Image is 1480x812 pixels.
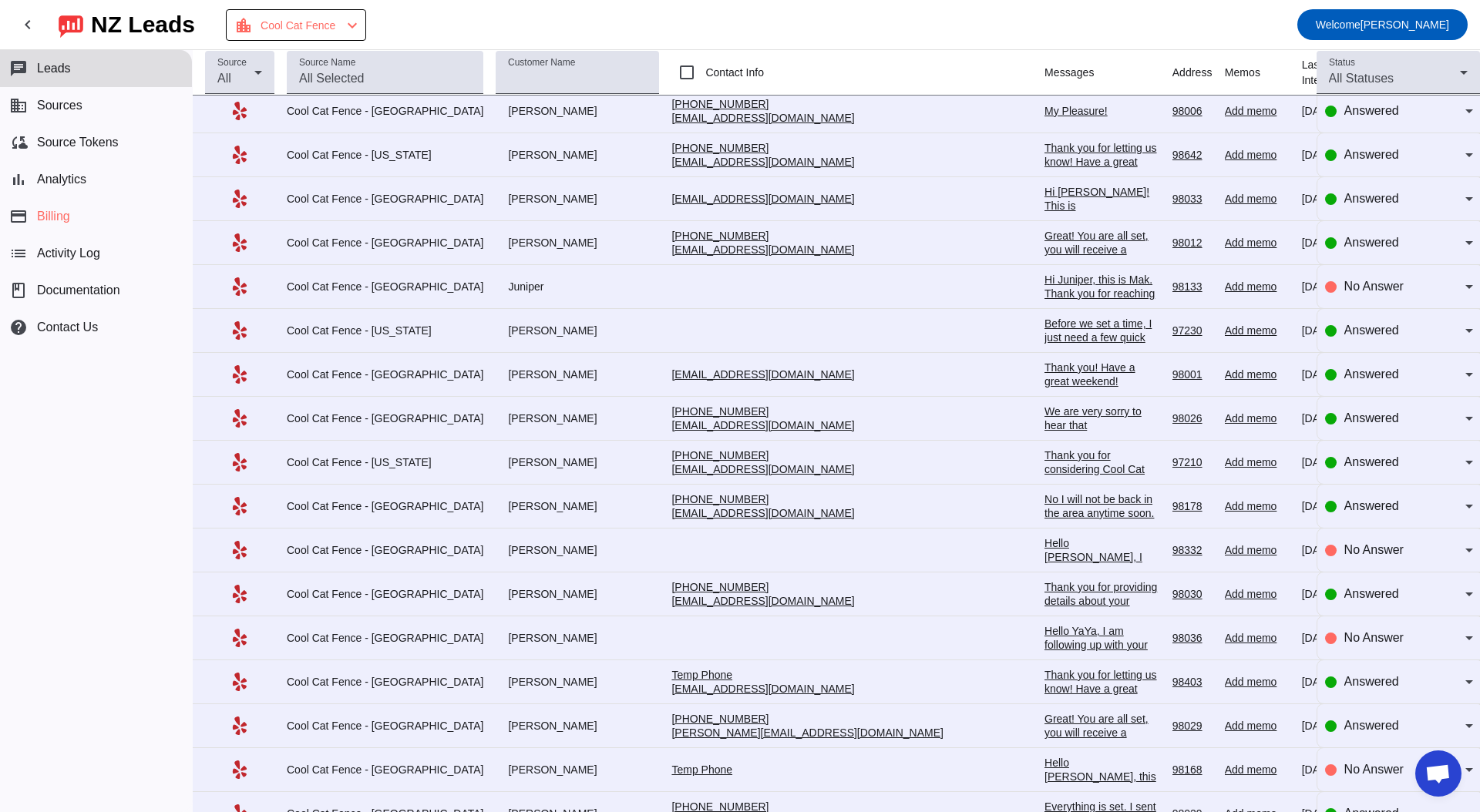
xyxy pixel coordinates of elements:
span: Billing [37,210,70,223]
span: No Answer [1344,631,1404,644]
span: All [217,72,231,85]
div: 98033 [1172,192,1213,206]
div: [DATE] 12:15:PM [1302,104,1385,118]
mat-icon: Yelp [230,629,249,647]
mat-icon: Yelp [230,409,249,428]
div: Add memo [1225,236,1290,250]
div: [DATE] 07:56:AM [1302,148,1385,162]
span: Answered [1344,719,1399,732]
mat-icon: chevron_left [18,15,37,34]
div: 97230 [1172,324,1213,337]
a: [EMAIL_ADDRESS][DOMAIN_NAME] [671,156,854,168]
label: Contact Info [702,65,764,80]
a: [PHONE_NUMBER] [671,493,769,505]
a: [EMAIL_ADDRESS][DOMAIN_NAME] [671,683,854,695]
div: Cool Cat Fence - [GEOGRAPHIC_DATA] [287,631,483,645]
span: book [9,281,28,300]
mat-icon: Yelp [230,146,249,164]
div: 98168 [1172,763,1213,777]
button: Cool Cat Fence [226,9,366,41]
div: Cool Cat Fence - [US_STATE] [287,324,483,337]
div: [DATE] 08:01:AM [1302,543,1385,557]
a: [PHONE_NUMBER] [671,713,769,725]
div: [PERSON_NAME] [496,675,659,689]
mat-icon: Yelp [230,760,249,779]
span: Answered [1344,192,1399,205]
div: Cool Cat Fence - [US_STATE] [287,455,483,469]
mat-icon: Yelp [230,541,249,559]
div: Hi [PERSON_NAME]! This is [PERSON_NAME] with Cool Cat Fence. I'm following up to see when we can ... [1044,185,1160,337]
a: Open chat [1415,750,1461,797]
mat-icon: help [9,318,28,337]
div: 98178 [1172,499,1213,513]
div: [PERSON_NAME] [496,499,659,513]
mat-label: Source Name [299,58,355,68]
div: [PERSON_NAME] [496,192,659,206]
span: Contact Us [37,320,98,334]
mat-icon: Yelp [230,102,249,120]
a: [PHONE_NUMBER] [671,98,769,110]
div: Before we set a time, I just need a few quick details: Are you the homeowner? Will your spouse be... [1044,317,1160,455]
div: 98029 [1172,719,1213,733]
a: [EMAIL_ADDRESS][DOMAIN_NAME] [671,112,854,124]
a: [EMAIL_ADDRESS][DOMAIN_NAME] [671,243,854,256]
div: Add memo [1225,280,1290,294]
div: Cool Cat Fence - [GEOGRAPHIC_DATA] [287,763,483,777]
mat-icon: Yelp [230,277,249,296]
span: [PERSON_NAME] [1316,14,1449,35]
mat-label: Status [1329,58,1355,68]
span: Answered [1344,587,1399,600]
div: Add memo [1225,104,1290,118]
mat-icon: payment [9,207,28,226]
img: logo [59,12,83,38]
div: Add memo [1225,411,1290,425]
mat-icon: Yelp [230,190,249,208]
div: Add memo [1225,148,1290,162]
a: [EMAIL_ADDRESS][DOMAIN_NAME] [671,368,854,381]
div: [DATE] 12:26:PM [1302,631,1385,645]
div: [DATE] 05:45:PM [1302,411,1385,425]
mat-icon: cloud_sync [9,133,28,152]
div: Add memo [1225,324,1290,337]
span: Answered [1344,148,1399,161]
div: Last Interaction [1302,57,1372,88]
div: Add memo [1225,631,1290,645]
div: Cool Cat Fence - [GEOGRAPHIC_DATA] [287,719,483,733]
div: [DATE] 05:51:PM [1302,280,1385,294]
div: Add memo [1225,367,1290,381]
mat-icon: Yelp [230,453,249,471]
div: [PERSON_NAME] [496,719,659,733]
div: [PERSON_NAME] [496,148,659,162]
div: 98642 [1172,148,1213,162]
a: [PHONE_NUMBER] [671,142,769,154]
div: 98403 [1172,675,1213,689]
div: [PERSON_NAME] [496,631,659,645]
span: Welcome [1316,18,1361,31]
span: No Answer [1344,763,1404,776]
div: [DATE] 08:18:AM [1302,367,1385,381]
div: [PERSON_NAME] [496,236,659,250]
span: Answered [1344,236,1399,249]
div: Cool Cat Fence - [GEOGRAPHIC_DATA] [287,280,483,294]
a: [EMAIL_ADDRESS][DOMAIN_NAME] [671,463,854,475]
mat-icon: bar_chart [9,170,28,189]
div: 98026 [1172,411,1213,425]
div: [DATE] 11:40:AM [1302,455,1385,469]
div: Cool Cat Fence - [GEOGRAPHIC_DATA] [287,104,483,118]
div: [DATE] 03:34:PM [1302,324,1385,337]
span: Answered [1344,324,1399,337]
a: [PHONE_NUMBER] [671,449,769,461]
mat-icon: Yelp [230,365,249,384]
div: 98030 [1172,587,1213,601]
mat-icon: Yelp [230,716,249,735]
div: [PERSON_NAME] [496,587,659,601]
mat-icon: location_city [234,16,253,35]
div: [PERSON_NAME] [496,411,659,425]
span: Source Tokens [37,136,119,149]
span: Answered [1344,411,1399,424]
span: Sources [37,99,82,112]
span: Activity Log [37,247,100,260]
div: Add memo [1225,192,1290,206]
span: Answered [1344,499,1399,512]
div: [DATE] 05:26:PM [1302,763,1385,777]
